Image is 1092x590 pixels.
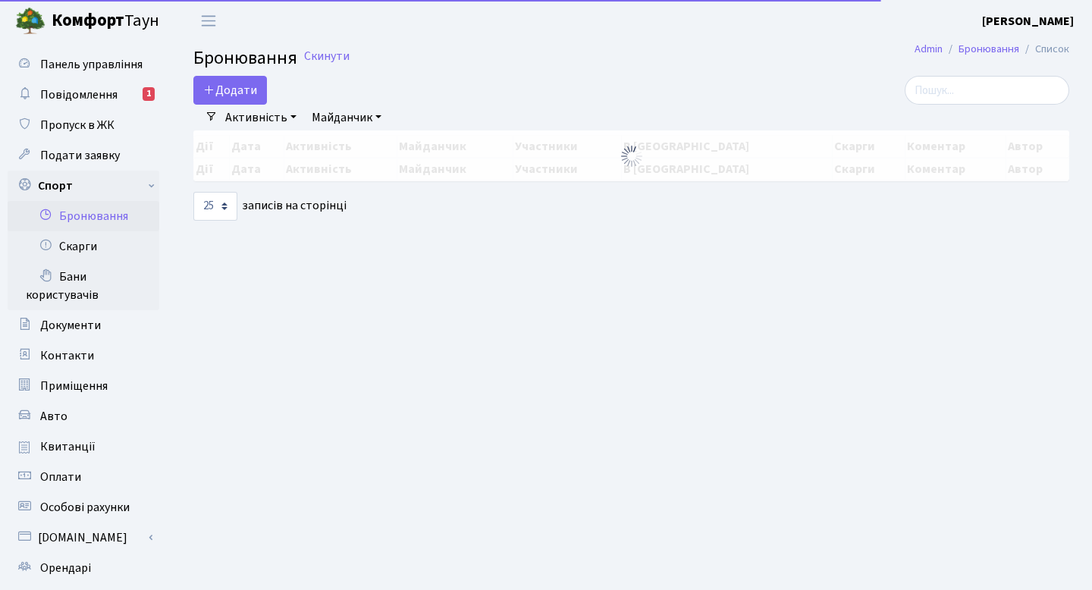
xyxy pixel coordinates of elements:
img: logo.png [15,6,45,36]
span: Орендарі [40,560,91,576]
a: Документи [8,310,159,341]
a: Активність [219,105,303,130]
img: Обробка... [620,144,644,168]
a: Оплати [8,462,159,492]
a: Орендарі [8,553,159,583]
b: [PERSON_NAME] [982,13,1074,30]
a: Авто [8,401,159,432]
a: Admin [915,41,943,57]
span: Оплати [40,469,81,485]
a: Особові рахунки [8,492,159,523]
span: Панель управління [40,56,143,73]
label: записів на сторінці [193,192,347,221]
span: Таун [52,8,159,34]
a: Майданчик [306,105,388,130]
a: Приміщення [8,371,159,401]
span: Пропуск в ЖК [40,117,115,133]
a: Бронювання [8,201,159,231]
a: Подати заявку [8,140,159,171]
span: Особові рахунки [40,499,130,516]
span: Повідомлення [40,86,118,103]
span: Квитанції [40,438,96,455]
a: Скарги [8,231,159,262]
select: записів на сторінці [193,192,237,221]
button: Переключити навігацію [190,8,227,33]
a: Скинути [304,49,350,64]
a: Контакти [8,341,159,371]
span: Приміщення [40,378,108,394]
span: Бронювання [193,45,297,71]
a: Повідомлення1 [8,80,159,110]
button: Додати [193,76,267,105]
span: Документи [40,317,101,334]
a: Пропуск в ЖК [8,110,159,140]
a: [DOMAIN_NAME] [8,523,159,553]
div: 1 [143,87,155,101]
a: Бани користувачів [8,262,159,310]
span: Контакти [40,347,94,364]
a: [PERSON_NAME] [982,12,1074,30]
li: Список [1019,41,1069,58]
a: Квитанції [8,432,159,462]
a: Бронювання [959,41,1019,57]
input: Пошук... [905,76,1069,105]
a: Панель управління [8,49,159,80]
a: Спорт [8,171,159,201]
nav: breadcrumb [892,33,1092,65]
span: Авто [40,408,67,425]
span: Подати заявку [40,147,120,164]
b: Комфорт [52,8,124,33]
